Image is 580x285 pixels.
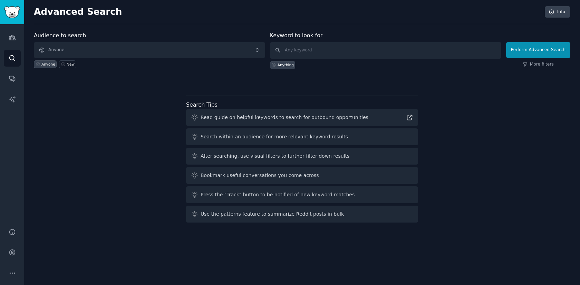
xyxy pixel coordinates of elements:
div: Anything [278,62,294,67]
input: Any keyword [270,42,501,59]
div: Search within an audience for more relevant keyword results [201,133,348,140]
button: Perform Advanced Search [506,42,570,58]
div: New [67,62,75,67]
label: Audience to search [34,32,86,39]
div: Read guide on helpful keywords to search for outbound opportunities [201,114,368,121]
label: Keyword to look for [270,32,323,39]
a: More filters [523,61,554,68]
button: Anyone [34,42,265,58]
div: Anyone [41,62,55,67]
div: Press the "Track" button to be notified of new keyword matches [201,191,355,198]
h2: Advanced Search [34,7,541,18]
div: Use the patterns feature to summarize Reddit posts in bulk [201,210,344,218]
div: After searching, use visual filters to further filter down results [201,153,349,160]
div: Bookmark useful conversations you come across [201,172,319,179]
label: Search Tips [186,101,217,108]
a: New [59,60,76,68]
img: GummySearch logo [4,6,20,18]
a: Info [545,6,570,18]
